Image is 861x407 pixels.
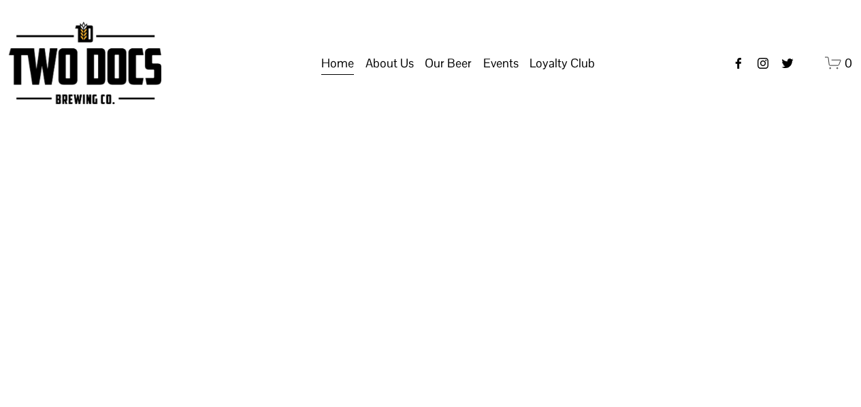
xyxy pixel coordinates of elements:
a: Facebook [732,56,745,70]
a: folder dropdown [425,50,472,76]
span: Events [483,52,519,75]
h1: Beer is Art. [9,272,853,343]
a: folder dropdown [483,50,519,76]
a: twitter-unauth [781,56,794,70]
a: folder dropdown [365,50,414,76]
a: folder dropdown [530,50,595,76]
a: instagram-unauth [756,56,770,70]
span: Our Beer [425,52,472,75]
img: Two Docs Brewing Co. [9,22,161,104]
span: 0 [845,55,852,71]
a: 0 items in cart [825,54,853,71]
span: About Us [365,52,414,75]
a: Home [321,50,354,76]
span: Loyalty Club [530,52,595,75]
